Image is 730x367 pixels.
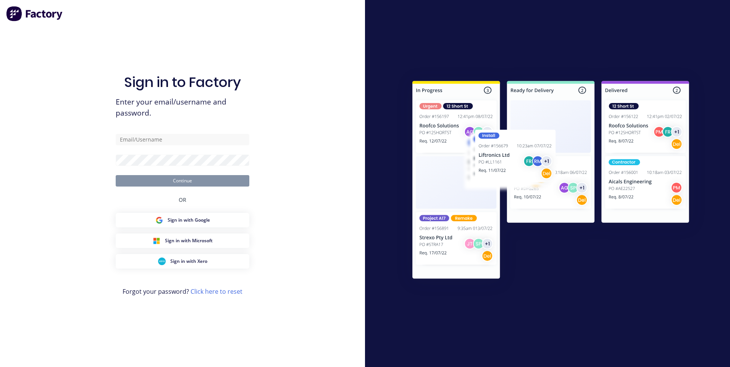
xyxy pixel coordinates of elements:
input: Email/Username [116,134,249,145]
span: Enter your email/username and password. [116,97,249,119]
h1: Sign in to Factory [124,74,241,90]
a: Click here to reset [191,287,242,296]
img: Factory [6,6,63,21]
img: Microsoft Sign in [153,237,160,245]
span: Sign in with Microsoft [165,237,213,244]
span: Forgot your password? [123,287,242,296]
span: Sign in with Xero [170,258,207,265]
button: Microsoft Sign inSign in with Microsoft [116,233,249,248]
img: Google Sign in [155,216,163,224]
button: Continue [116,175,249,187]
button: Google Sign inSign in with Google [116,213,249,227]
span: Sign in with Google [168,217,210,224]
img: Xero Sign in [158,258,166,265]
img: Sign in [396,66,706,297]
div: OR [179,187,186,213]
button: Xero Sign inSign in with Xero [116,254,249,269]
